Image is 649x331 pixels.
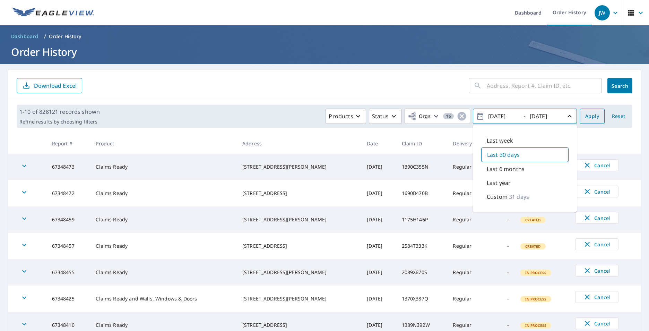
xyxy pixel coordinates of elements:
span: In Process [521,323,551,328]
button: Cancel [575,159,618,171]
button: Cancel [575,317,618,329]
p: Download Excel [34,82,77,90]
span: Cancel [582,319,611,328]
th: Claim ID [396,133,448,154]
p: Order History [49,33,81,40]
td: 67348455 [46,259,90,286]
span: Reset [610,112,627,121]
button: Reset [607,109,630,124]
span: Apply [585,112,599,121]
th: Report # [46,133,90,154]
td: 1390C355N [396,154,448,180]
img: EV Logo [12,8,94,18]
p: 31 days [509,193,529,201]
div: [STREET_ADDRESS][PERSON_NAME] [242,295,356,302]
button: Cancel [575,291,618,303]
span: Created [521,244,545,249]
span: Cancel [582,161,611,169]
td: Claims Ready [90,259,237,286]
td: [DATE] [361,206,396,233]
div: [STREET_ADDRESS] [242,190,356,197]
p: Last year [487,179,511,187]
span: Orgs [408,112,431,121]
button: Orgs16 [405,109,470,124]
span: In Process [521,270,551,275]
div: Last year [481,176,569,190]
p: Last week [487,136,513,145]
td: 1175H146P [396,206,448,233]
input: Address, Report #, Claim ID, etc. [487,76,602,95]
button: Search [607,78,632,93]
td: 67348473 [46,154,90,180]
div: [STREET_ADDRESS][PERSON_NAME] [242,269,356,276]
button: Cancel [575,238,618,250]
span: Cancel [582,293,611,301]
span: Cancel [582,266,611,275]
td: [DATE] [361,286,396,312]
div: [STREET_ADDRESS][PERSON_NAME] [242,163,356,170]
button: - [473,109,577,124]
input: yyyy/mm/dd [486,111,520,122]
button: Download Excel [17,78,82,93]
span: Cancel [582,240,611,248]
div: Last 6 months [481,162,569,176]
nav: breadcrumb [8,31,641,42]
td: 67348459 [46,206,90,233]
td: Claims Ready [90,206,237,233]
td: [DATE] [361,233,396,259]
span: 16 [443,114,454,119]
li: / [44,32,46,41]
td: 67348472 [46,180,90,206]
div: [STREET_ADDRESS] [242,243,356,249]
span: Cancel [582,214,611,222]
span: Created [521,218,545,222]
td: [DATE] [361,259,396,286]
p: Last 6 months [487,165,525,173]
td: [DATE] [361,180,396,206]
td: Regular [447,206,487,233]
td: Regular [447,180,487,206]
input: yyyy/mm/dd [528,111,562,122]
div: [STREET_ADDRESS] [242,322,356,329]
td: Regular [447,259,487,286]
div: JW [595,5,610,20]
div: Custom31 days [481,190,569,204]
div: Last 30 days [481,147,569,162]
td: - [487,206,514,233]
span: Cancel [582,187,611,196]
td: 67348457 [46,233,90,259]
td: Regular [447,233,487,259]
span: Dashboard [11,33,38,40]
p: Refine results by choosing filters [19,119,100,125]
button: Cancel [575,212,618,224]
button: Products [326,109,366,124]
p: Custom [487,193,508,201]
button: Apply [580,109,605,124]
h1: Order History [8,45,641,59]
div: [STREET_ADDRESS][PERSON_NAME] [242,216,356,223]
td: - [487,286,514,312]
td: Claims Ready [90,233,237,259]
p: Products [329,112,353,120]
button: Status [369,109,402,124]
td: 2089X670S [396,259,448,286]
div: Last week [481,134,569,147]
th: Delivery [447,133,487,154]
button: Cancel [575,186,618,197]
p: 1-10 of 828121 records shown [19,108,100,116]
th: Product [90,133,237,154]
a: Dashboard [8,31,41,42]
td: Regular [447,286,487,312]
td: 67348425 [46,286,90,312]
td: 1690B470B [396,180,448,206]
p: Last 30 days [487,151,520,159]
td: Claims Ready [90,154,237,180]
td: [DATE] [361,154,396,180]
button: Cancel [575,265,618,277]
td: Claims Ready and Walls, Windows & Doors [90,286,237,312]
span: - [476,110,574,122]
span: In Process [521,297,551,302]
td: 2584T333K [396,233,448,259]
td: - [487,259,514,286]
td: - [487,233,514,259]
